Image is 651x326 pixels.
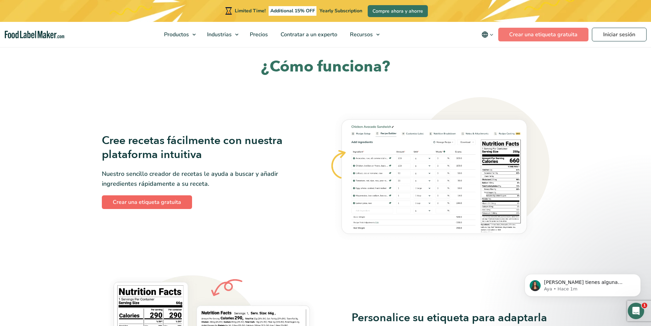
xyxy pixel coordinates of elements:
[344,22,383,47] a: Recursos
[269,6,317,16] span: Additional 15% OFF
[244,22,273,47] a: Precios
[205,31,232,38] span: Industrias
[628,303,644,319] iframe: Intercom live chat
[368,5,428,17] a: Compre ahora y ahorre
[201,22,242,47] a: Industrias
[248,31,269,38] span: Precios
[348,31,374,38] span: Recursos
[158,22,199,47] a: Productos
[592,28,647,41] a: Iniciar sesión
[279,31,338,38] span: Contratar a un experto
[102,57,550,77] h2: ¿Cómo funciona?
[235,8,266,14] span: Limited Time!
[274,22,342,47] a: Contratar a un experto
[642,303,647,308] span: 1
[320,8,362,14] span: Yearly Subscription
[498,28,588,41] a: Crear una etiqueta gratuita
[514,260,651,308] iframe: Intercom notifications mensaje
[162,31,190,38] span: Productos
[102,134,300,162] h3: Cree recetas fácilmente con nuestra plataforma intuitiva
[102,195,192,209] a: Crear una etiqueta gratuita
[102,169,300,189] p: Nuestro sencillo creador de recetas le ayuda a buscar y añadir ingredientes rápidamente a su receta.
